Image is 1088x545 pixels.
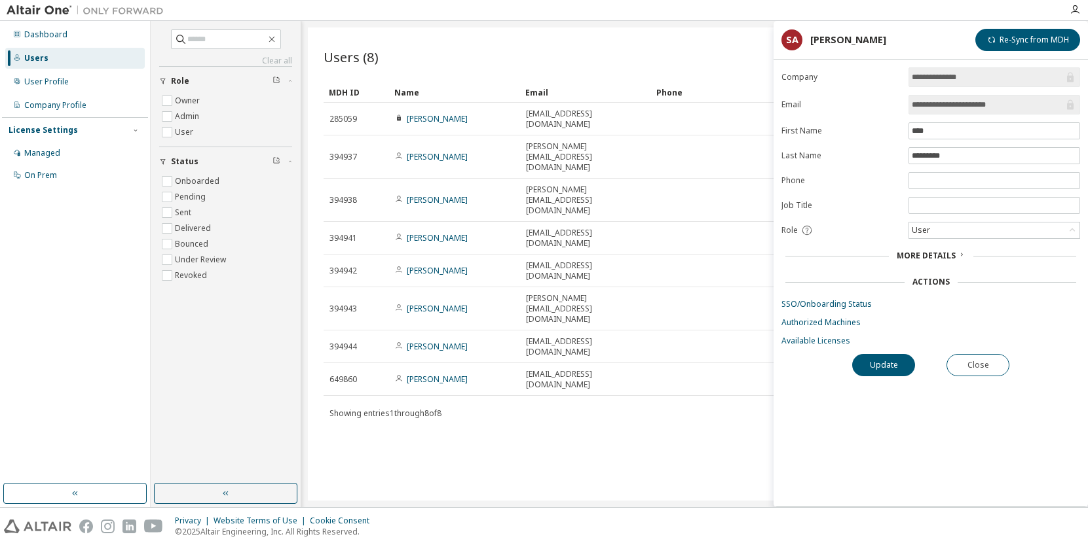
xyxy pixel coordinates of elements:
[329,114,357,124] span: 285059
[4,519,71,533] img: altair_logo.svg
[171,156,198,167] span: Status
[24,77,69,87] div: User Profile
[144,519,163,533] img: youtube.svg
[781,175,901,186] label: Phone
[175,205,194,220] label: Sent
[79,519,93,533] img: facebook.svg
[407,151,468,162] a: [PERSON_NAME]
[407,265,468,276] a: [PERSON_NAME]
[781,150,901,161] label: Last Name
[175,109,202,124] label: Admin
[407,374,468,385] a: [PERSON_NAME]
[175,220,214,236] label: Delivered
[394,82,515,103] div: Name
[781,126,901,136] label: First Name
[329,342,357,352] span: 394944
[175,526,377,537] p: © 2025 Altair Engineering, Inc. All Rights Reserved.
[526,185,645,216] span: [PERSON_NAME][EMAIL_ADDRESS][DOMAIN_NAME]
[175,252,229,268] label: Under Review
[24,53,48,63] div: Users
[175,268,210,283] label: Revoked
[781,317,1080,328] a: Authorized Machines
[909,222,1079,238] div: User
[852,354,915,376] button: Update
[781,336,1080,346] a: Available Licenses
[526,109,645,130] span: [EMAIL_ADDRESS][DOMAIN_NAME]
[526,141,645,173] span: [PERSON_NAME][EMAIL_ADDRESS][DOMAIN_NAME]
[897,250,956,261] span: More Details
[910,223,932,237] div: User
[329,82,384,103] div: MDH ID
[272,76,280,86] span: Clear filter
[175,236,211,252] label: Bounced
[781,200,901,211] label: Job Title
[175,189,208,205] label: Pending
[912,277,950,287] div: Actions
[272,156,280,167] span: Clear filter
[781,299,1080,309] a: SSO/Onboarding Status
[407,113,468,124] a: [PERSON_NAME]
[24,148,60,158] div: Managed
[324,48,379,66] span: Users (8)
[329,266,357,276] span: 394942
[781,225,798,236] span: Role
[329,374,357,385] span: 649860
[175,516,214,526] div: Privacy
[526,293,645,325] span: [PERSON_NAME][EMAIL_ADDRESS][DOMAIN_NAME]
[310,516,377,526] div: Cookie Consent
[781,99,901,110] label: Email
[175,93,202,109] label: Owner
[171,76,189,86] span: Role
[781,72,901,82] label: Company
[329,152,357,162] span: 394937
[407,341,468,352] a: [PERSON_NAME]
[781,29,802,50] div: SA
[526,228,645,249] span: [EMAIL_ADDRESS][DOMAIN_NAME]
[7,4,170,17] img: Altair One
[101,519,115,533] img: instagram.svg
[407,303,468,314] a: [PERSON_NAME]
[947,354,1009,376] button: Close
[975,29,1080,51] button: Re-Sync from MDH
[24,100,86,111] div: Company Profile
[9,125,78,135] div: License Settings
[525,82,646,103] div: Email
[329,195,357,205] span: 394938
[159,147,292,176] button: Status
[159,67,292,96] button: Role
[526,369,645,390] span: [EMAIL_ADDRESS][DOMAIN_NAME]
[526,260,645,281] span: [EMAIL_ADDRESS][DOMAIN_NAME]
[526,336,645,357] span: [EMAIL_ADDRESS][DOMAIN_NAME]
[810,35,886,45] div: [PERSON_NAME]
[175,124,196,140] label: User
[159,56,292,66] a: Clear all
[24,170,57,181] div: On Prem
[407,194,468,205] a: [PERSON_NAME]
[329,304,357,314] span: 394943
[214,516,310,526] div: Website Terms of Use
[329,233,357,243] span: 394941
[656,82,777,103] div: Phone
[175,173,222,189] label: Onboarded
[329,408,441,419] span: Showing entries 1 through 8 of 8
[122,519,136,533] img: linkedin.svg
[24,29,67,40] div: Dashboard
[407,232,468,243] a: [PERSON_NAME]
